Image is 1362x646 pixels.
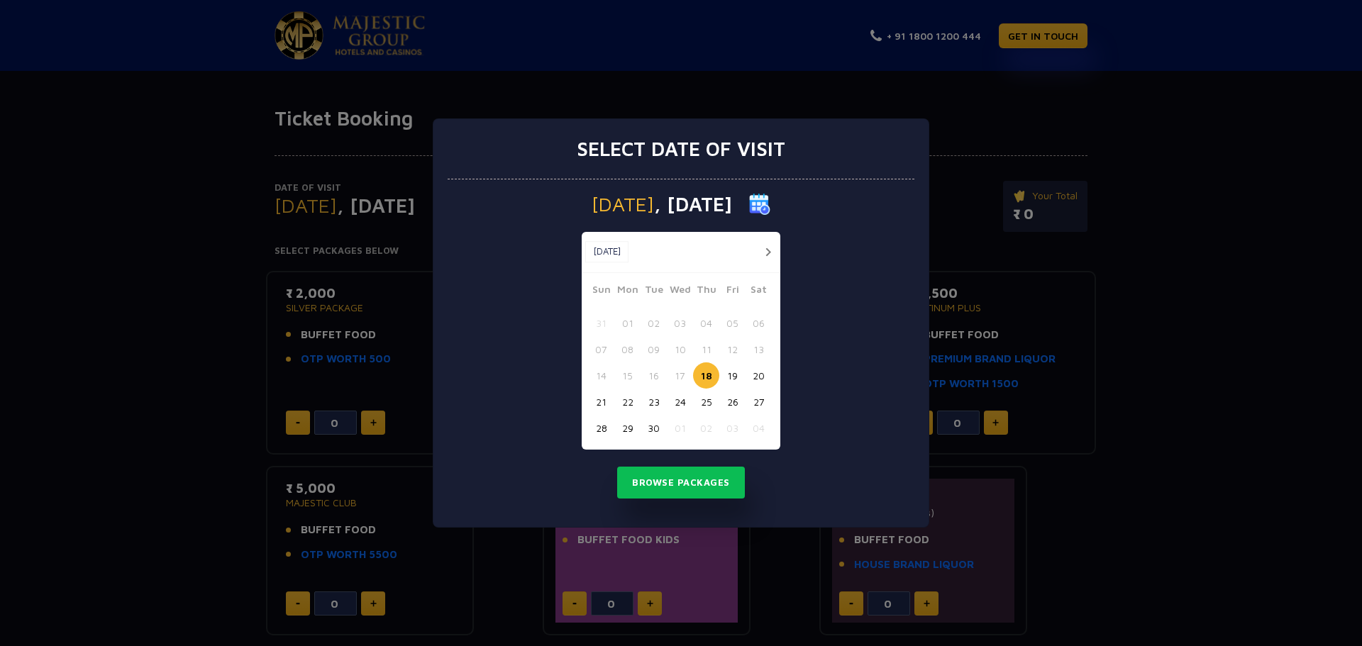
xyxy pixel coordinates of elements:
[588,389,614,415] button: 21
[667,336,693,362] button: 10
[693,415,719,441] button: 02
[614,389,641,415] button: 22
[641,282,667,301] span: Tue
[746,389,772,415] button: 27
[577,137,785,161] h3: Select date of visit
[719,282,746,301] span: Fri
[654,194,732,214] span: , [DATE]
[693,282,719,301] span: Thu
[588,362,614,389] button: 14
[746,336,772,362] button: 13
[719,362,746,389] button: 19
[667,389,693,415] button: 24
[641,389,667,415] button: 23
[614,362,641,389] button: 15
[719,415,746,441] button: 03
[614,310,641,336] button: 01
[617,467,745,499] button: Browse Packages
[719,336,746,362] button: 12
[667,282,693,301] span: Wed
[693,362,719,389] button: 18
[746,310,772,336] button: 06
[693,336,719,362] button: 11
[641,415,667,441] button: 30
[746,415,772,441] button: 04
[693,310,719,336] button: 04
[588,336,614,362] button: 07
[585,241,629,262] button: [DATE]
[693,389,719,415] button: 25
[667,415,693,441] button: 01
[719,389,746,415] button: 26
[614,282,641,301] span: Mon
[592,194,654,214] span: [DATE]
[588,282,614,301] span: Sun
[667,362,693,389] button: 17
[749,194,770,215] img: calender icon
[641,310,667,336] button: 02
[746,362,772,389] button: 20
[588,415,614,441] button: 28
[588,310,614,336] button: 31
[614,336,641,362] button: 08
[746,282,772,301] span: Sat
[641,336,667,362] button: 09
[719,310,746,336] button: 05
[667,310,693,336] button: 03
[614,415,641,441] button: 29
[641,362,667,389] button: 16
